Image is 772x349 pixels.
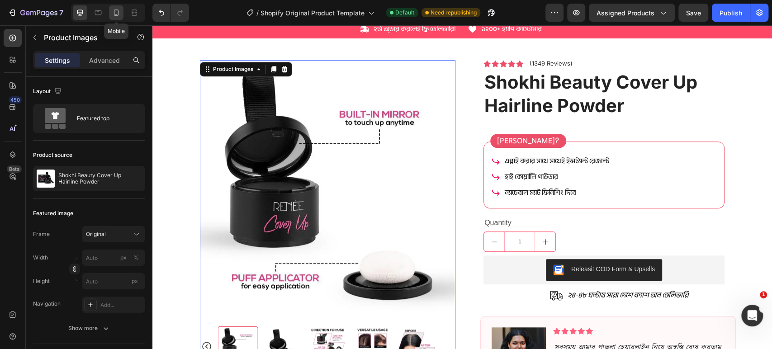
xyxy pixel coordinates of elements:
span: 1 [760,291,767,298]
div: Product source [33,151,72,159]
button: Carousel Back Arrow [49,316,60,326]
div: Show more [68,324,110,333]
span: Default [395,9,414,17]
label: Width [33,254,48,262]
button: Assigned Products [589,4,675,22]
div: Undo/Redo [152,4,189,22]
img: gempages_583815972582851412-1d2693cd-374f-414c-9ecf-ccd74bab73b6.gif [398,264,410,276]
div: Publish [720,8,742,18]
p: Shokhi Beauty Cover Up Hairline Powder [58,172,142,185]
h3: [PERSON_NAME]? [338,108,414,123]
p: Settings [45,56,70,65]
p: (1349 Reviews) [377,35,420,42]
div: Layout [33,85,63,98]
button: % [118,252,129,263]
button: decrement [332,207,352,226]
span: / [256,8,259,18]
div: Beta [7,165,22,173]
p: হাই কোয়ালিি পাউডার [352,145,457,158]
label: Frame [33,230,50,238]
button: Save [678,4,708,22]
p: 7 [59,7,63,18]
div: Releasit COD Form & Upsells [419,239,502,249]
span: Shopify Original Product Template [260,8,365,18]
input: px [82,273,145,289]
label: Height [33,277,50,285]
p: Advanced [89,56,120,65]
div: Quantity [331,190,572,205]
img: product feature img [37,170,55,188]
div: 450 [9,96,22,104]
button: increment [383,207,403,226]
span: Original [86,230,106,238]
div: Featured image [33,209,73,217]
div: Product Images [59,40,103,48]
iframe: Design area [152,25,772,349]
div: % [133,254,139,262]
span: Assigned Products [597,8,654,18]
p: এপ্লাই করার সাথে সাথেই ইন্সট্যান্ট রেজাল্ট [352,129,457,142]
button: px [131,252,142,263]
button: Publish [712,4,750,22]
span: px [132,278,138,284]
div: Navigation [33,300,61,308]
p: Product Images [44,32,121,43]
button: Releasit COD Form & Upsells [393,234,510,255]
input: quantity [352,207,383,226]
div: Featured top [77,108,132,129]
h1: Shokhi Beauty Cover Up Hairline Powder [331,44,572,93]
div: px [120,254,127,262]
p: ন্যাচেরাল ম্যাট ফিনিশিং দিবে [352,161,457,174]
p: সবসময় আমার পাতলা হেয়ারলাইন নিয়ে অস্বস্তি বোধ করতাম, বিশেষ করে যখন চুল পিছনে টানতে চাইতাম। এই হে... [402,317,571,347]
img: CKKYs5695_ICEAE=.webp [401,239,412,250]
input: px% [82,250,145,266]
button: Original [82,226,145,242]
h2: ২৪-৪৮ ঘন্টায় সারা দেশে ক্যাশ অন ডেলিভারি [414,264,537,276]
button: Show more [33,320,145,336]
span: Save [686,9,701,17]
button: 7 [4,4,67,22]
span: Need republishing [431,9,477,17]
iframe: Intercom live chat [741,305,763,326]
div: Add... [100,301,143,309]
